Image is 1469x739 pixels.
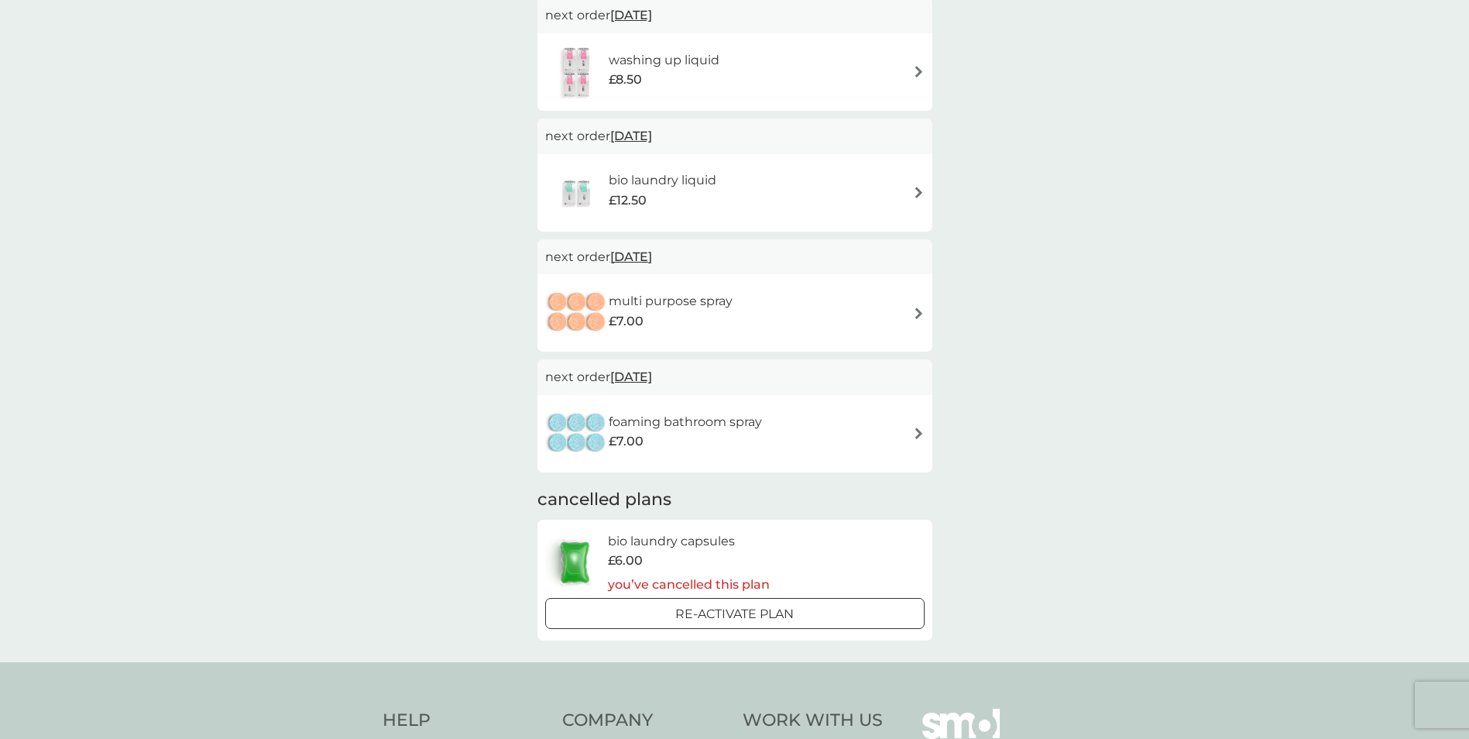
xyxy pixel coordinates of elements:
[545,535,604,589] img: bio laundry capsules
[609,191,647,211] span: £12.50
[608,575,770,595] p: you’ve cancelled this plan
[913,308,925,319] img: arrow right
[545,598,925,629] button: Re-activate Plan
[545,367,925,387] p: next order
[609,311,644,332] span: £7.00
[609,291,733,311] h6: multi purpose spray
[545,5,925,26] p: next order
[675,604,794,624] p: Re-activate Plan
[608,551,643,571] span: £6.00
[913,187,925,198] img: arrow right
[537,488,932,512] h2: cancelled plans
[608,531,770,552] h6: bio laundry capsules
[545,286,609,340] img: multi purpose spray
[610,362,652,392] span: [DATE]
[610,242,652,272] span: [DATE]
[545,247,925,267] p: next order
[913,428,925,439] img: arrow right
[545,45,609,99] img: washing up liquid
[609,50,719,70] h6: washing up liquid
[609,431,644,452] span: £7.00
[609,170,716,191] h6: bio laundry liquid
[609,412,762,432] h6: foaming bathroom spray
[562,709,727,733] h4: Company
[545,407,609,461] img: foaming bathroom spray
[383,709,547,733] h4: Help
[545,126,925,146] p: next order
[609,70,642,90] span: £8.50
[743,709,883,733] h4: Work With Us
[913,66,925,77] img: arrow right
[545,166,609,220] img: bio laundry liquid
[610,121,652,151] span: [DATE]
